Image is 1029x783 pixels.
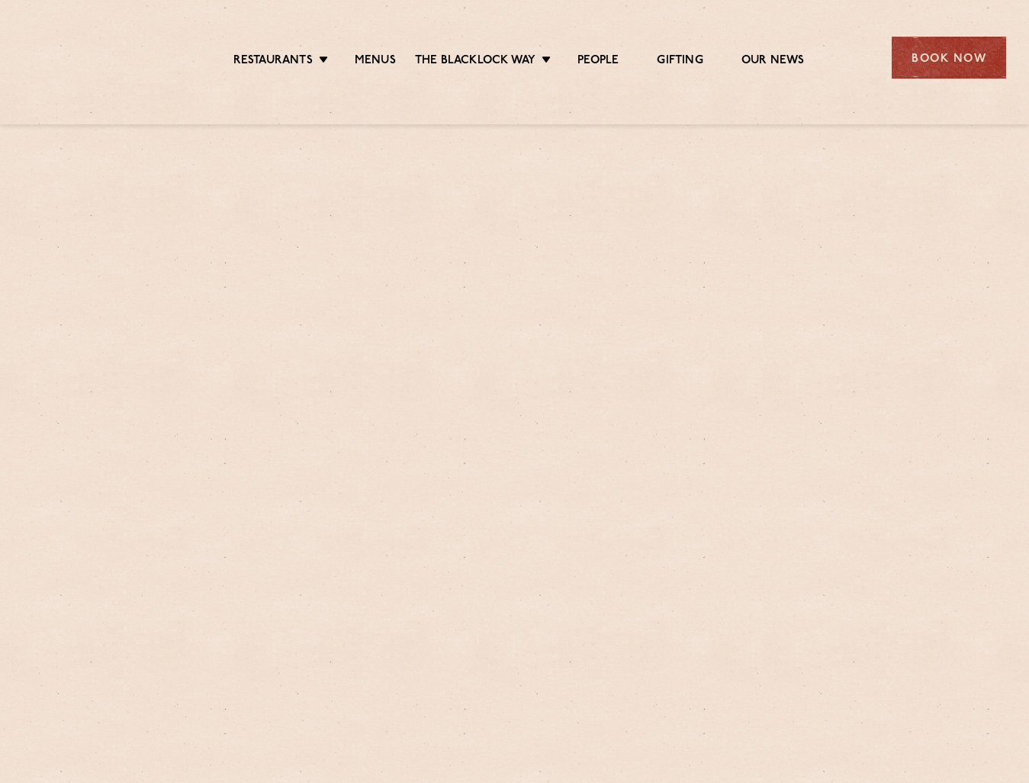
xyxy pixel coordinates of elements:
[415,53,535,70] a: The Blacklock Way
[892,37,1006,79] div: Book Now
[741,53,805,70] a: Our News
[233,53,313,70] a: Restaurants
[355,53,396,70] a: Menus
[657,53,703,70] a: Gifting
[23,14,153,101] img: svg%3E
[577,53,619,70] a: People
